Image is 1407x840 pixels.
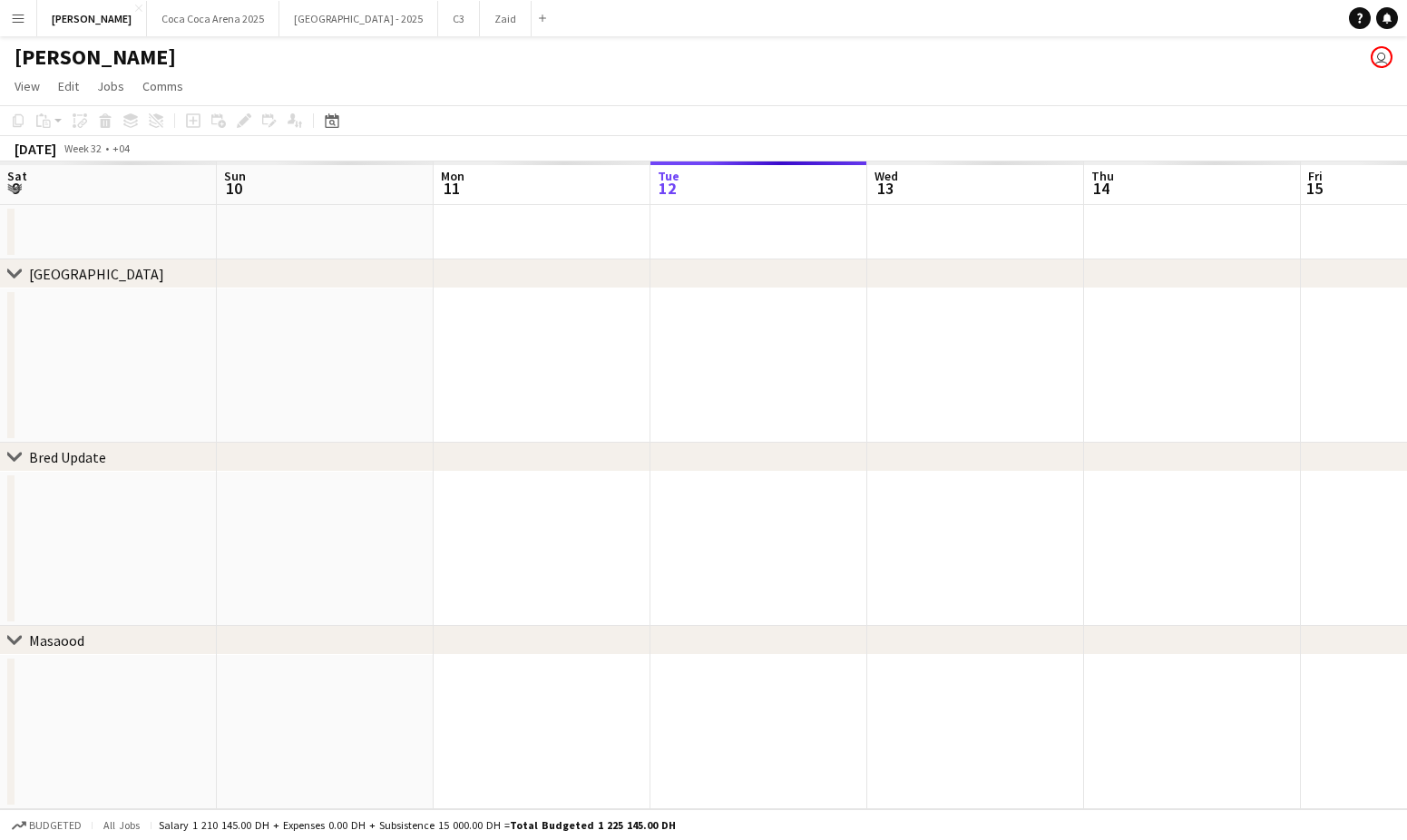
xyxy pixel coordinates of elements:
[658,168,679,184] span: Tue
[135,74,191,98] a: Comms
[51,74,86,98] a: Edit
[224,168,246,184] span: Sun
[29,448,106,466] div: Bred Update
[15,78,40,94] span: View
[90,74,132,98] a: Jobs
[1371,46,1392,68] app-user-avatar: Kate Oliveros
[60,142,105,155] span: Week 32
[147,1,279,36] button: Coca Coca Arena 2025
[441,168,464,184] span: Mon
[58,78,79,94] span: Edit
[29,819,82,832] span: Budgeted
[15,140,56,158] div: [DATE]
[655,178,679,199] span: 12
[1308,168,1323,184] span: Fri
[37,1,147,36] button: [PERSON_NAME]
[872,178,898,199] span: 13
[7,168,27,184] span: Sat
[100,818,143,832] span: All jobs
[1089,178,1114,199] span: 14
[112,142,130,155] div: +04
[159,818,676,832] div: Salary 1 210 145.00 DH + Expenses 0.00 DH + Subsistence 15 000.00 DH =
[142,78,183,94] span: Comms
[1091,168,1114,184] span: Thu
[29,631,84,650] div: Masaood
[438,178,464,199] span: 11
[221,178,246,199] span: 10
[5,178,27,199] span: 9
[9,816,84,835] button: Budgeted
[510,818,676,832] span: Total Budgeted 1 225 145.00 DH
[480,1,532,36] button: Zaid
[15,44,176,71] h1: [PERSON_NAME]
[279,1,438,36] button: [GEOGRAPHIC_DATA] - 2025
[7,74,47,98] a: View
[874,168,898,184] span: Wed
[438,1,480,36] button: C3
[29,265,164,283] div: [GEOGRAPHIC_DATA]
[97,78,124,94] span: Jobs
[1305,178,1323,199] span: 15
